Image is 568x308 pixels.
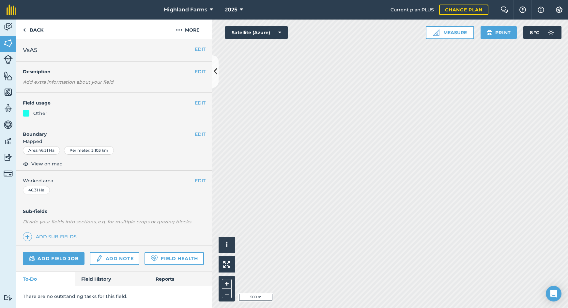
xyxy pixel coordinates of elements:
[64,146,114,155] div: Perimeter : 3.103 km
[519,7,527,13] img: A question mark icon
[23,79,114,85] em: Add extra information about your field
[545,26,558,39] img: svg+xml;base64,PD94bWwgdmVyc2lvbj0iMS4wIiBlbmNvZGluZz0idXRmLTgiPz4KPCEtLSBHZW5lcmF0b3I6IEFkb2JlIE...
[29,255,35,262] img: svg+xml;base64,PD94bWwgdmVyc2lvbj0iMS4wIiBlbmNvZGluZz0idXRmLTgiPz4KPCEtLSBHZW5lcmF0b3I6IEFkb2JlIE...
[439,5,488,15] a: Change plan
[4,22,13,32] img: svg+xml;base64,PD94bWwgdmVyc2lvbj0iMS4wIiBlbmNvZGluZz0idXRmLTgiPz4KPCEtLSBHZW5lcmF0b3I6IEFkb2JlIE...
[223,261,230,268] img: Four arrows, one pointing top left, one top right, one bottom right and the last bottom left
[23,160,29,168] img: svg+xml;base64,PHN2ZyB4bWxucz0iaHR0cDovL3d3dy53My5vcmcvMjAwMC9zdmciIHdpZHRoPSIxOCIgaGVpZ2h0PSIyNC...
[16,124,195,138] h4: Boundary
[149,272,212,286] a: Reports
[23,26,26,34] img: svg+xml;base64,PHN2ZyB4bWxucz0iaHR0cDovL3d3dy53My5vcmcvMjAwMC9zdmciIHdpZHRoPSI5IiBoZWlnaHQ9IjI0Ii...
[31,160,63,167] span: View on map
[4,295,13,301] img: svg+xml;base64,PD94bWwgdmVyc2lvbj0iMS4wIiBlbmNvZGluZz0idXRmLTgiPz4KPCEtLSBHZW5lcmF0b3I6IEFkb2JlIE...
[4,55,13,64] img: svg+xml;base64,PD94bWwgdmVyc2lvbj0iMS4wIiBlbmNvZGluZz0idXRmLTgiPz4KPCEtLSBHZW5lcmF0b3I6IEFkb2JlIE...
[523,26,561,39] button: 8 °C
[222,289,232,298] button: –
[23,219,191,225] em: Divide your fields into sections, e.g. for multiple crops or grazing blocks
[486,29,493,36] img: svg+xml;base64,PHN2ZyB4bWxucz0iaHR0cDovL3d3dy53My5vcmcvMjAwMC9zdmciIHdpZHRoPSIxOSIgaGVpZ2h0PSIyNC...
[530,26,539,39] span: 8 ° C
[195,177,206,184] button: EDIT
[4,104,13,113] img: svg+xml;base64,PD94bWwgdmVyc2lvbj0iMS4wIiBlbmNvZGluZz0idXRmLTgiPz4KPCEtLSBHZW5lcmF0b3I6IEFkb2JlIE...
[176,26,182,34] img: svg+xml;base64,PHN2ZyB4bWxucz0iaHR0cDovL3d3dy53My5vcmcvMjAwMC9zdmciIHdpZHRoPSIyMCIgaGVpZ2h0PSIyNC...
[164,6,207,14] span: Highland Farms
[4,120,13,130] img: svg+xml;base64,PD94bWwgdmVyc2lvbj0iMS4wIiBlbmNvZGluZz0idXRmLTgiPz4KPCEtLSBHZW5lcmF0b3I6IEFkb2JlIE...
[4,87,13,97] img: svg+xml;base64,PHN2ZyB4bWxucz0iaHR0cDovL3d3dy53My5vcmcvMjAwMC9zdmciIHdpZHRoPSI1NiIgaGVpZ2h0PSI2MC...
[225,26,288,39] button: Satellite (Azure)
[222,279,232,289] button: +
[16,138,212,145] span: Mapped
[96,255,103,262] img: svg+xml;base64,PD94bWwgdmVyc2lvbj0iMS4wIiBlbmNvZGluZz0idXRmLTgiPz4KPCEtLSBHZW5lcmF0b3I6IEFkb2JlIE...
[426,26,474,39] button: Measure
[538,6,544,14] img: svg+xml;base64,PHN2ZyB4bWxucz0iaHR0cDovL3d3dy53My5vcmcvMjAwMC9zdmciIHdpZHRoPSIxNyIgaGVpZ2h0PSIxNy...
[226,241,228,249] span: i
[391,6,434,13] span: Current plan : PLUS
[16,272,75,286] a: To-Do
[23,160,63,168] button: View on map
[433,29,439,36] img: Ruler icon
[145,252,204,265] a: Field Health
[555,7,563,13] img: A cog icon
[4,38,13,48] img: svg+xml;base64,PHN2ZyB4bWxucz0iaHR0cDovL3d3dy53My5vcmcvMjAwMC9zdmciIHdpZHRoPSI1NiIgaGVpZ2h0PSI2MC...
[7,5,16,15] img: fieldmargin Logo
[195,46,206,53] button: EDIT
[23,177,206,184] span: Worked area
[23,252,84,265] a: Add field job
[23,99,195,106] h4: Field usage
[16,20,50,39] a: Back
[23,186,50,194] div: 46.31 Ha
[90,252,139,265] a: Add note
[23,68,206,75] h4: Description
[4,136,13,146] img: svg+xml;base64,PD94bWwgdmVyc2lvbj0iMS4wIiBlbmNvZGluZz0idXRmLTgiPz4KPCEtLSBHZW5lcmF0b3I6IEFkb2JlIE...
[23,46,37,55] span: VsA5
[4,152,13,162] img: svg+xml;base64,PD94bWwgdmVyc2lvbj0iMS4wIiBlbmNvZGluZz0idXRmLTgiPz4KPCEtLSBHZW5lcmF0b3I6IEFkb2JlIE...
[4,71,13,81] img: svg+xml;base64,PHN2ZyB4bWxucz0iaHR0cDovL3d3dy53My5vcmcvMjAwMC9zdmciIHdpZHRoPSI1NiIgaGVpZ2h0PSI2MC...
[33,110,47,117] div: Other
[23,232,79,241] a: Add sub-fields
[195,131,206,138] button: EDIT
[25,233,30,241] img: svg+xml;base64,PHN2ZyB4bWxucz0iaHR0cDovL3d3dy53My5vcmcvMjAwMC9zdmciIHdpZHRoPSIxNCIgaGVpZ2h0PSIyNC...
[163,20,212,39] button: More
[75,272,149,286] a: Field History
[481,26,517,39] button: Print
[225,6,237,14] span: 2025
[16,208,212,215] h4: Sub-fields
[4,169,13,178] img: svg+xml;base64,PD94bWwgdmVyc2lvbj0iMS4wIiBlbmNvZGluZz0idXRmLTgiPz4KPCEtLSBHZW5lcmF0b3I6IEFkb2JlIE...
[23,293,206,300] p: There are no outstanding tasks for this field.
[546,286,561,301] div: Open Intercom Messenger
[500,7,508,13] img: Two speech bubbles overlapping with the left bubble in the forefront
[195,99,206,106] button: EDIT
[23,146,60,155] div: Area : 46.31 Ha
[195,68,206,75] button: EDIT
[219,237,235,253] button: i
